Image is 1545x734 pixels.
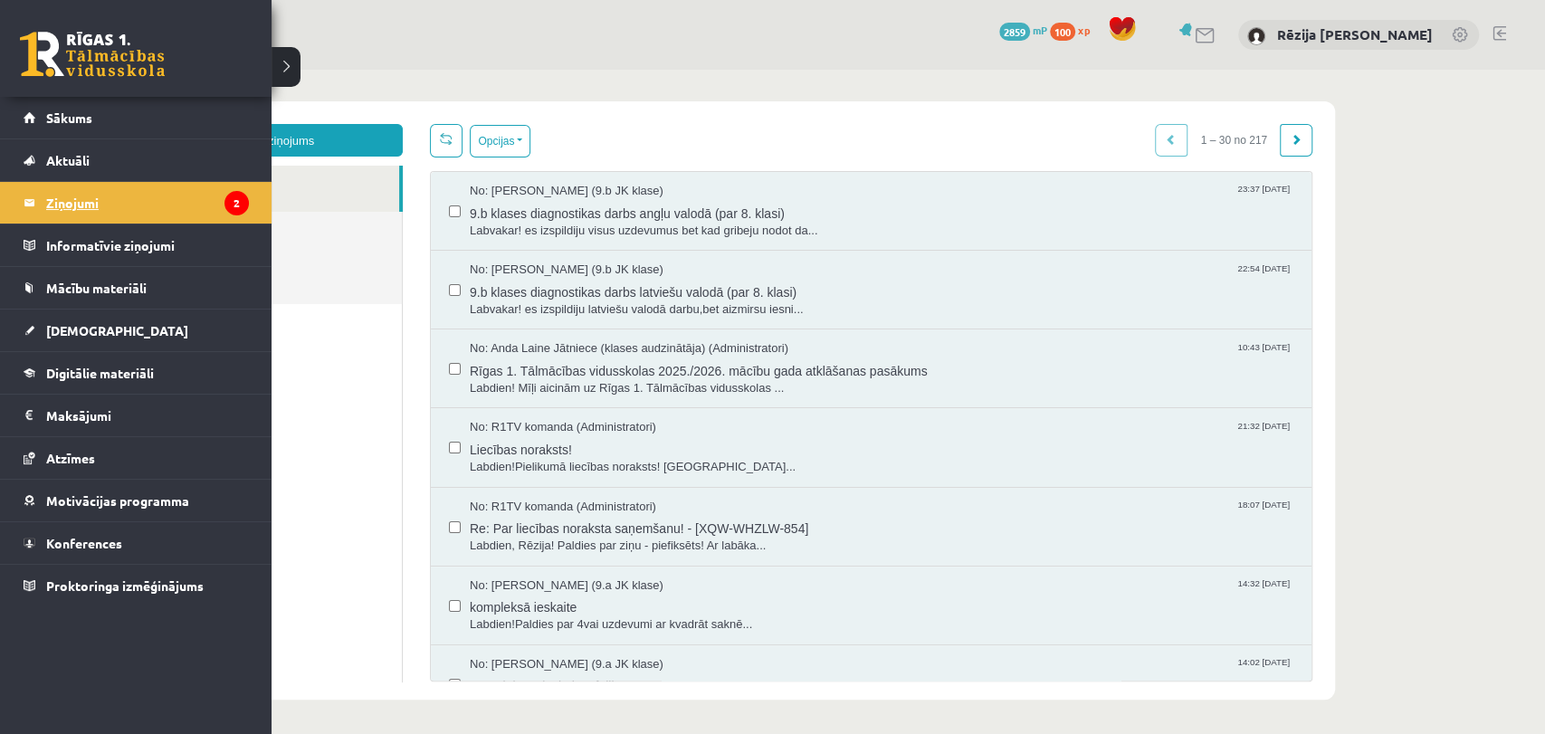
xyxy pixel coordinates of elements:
[24,182,249,224] a: Ziņojumi2
[397,429,1221,485] a: No: R1TV komanda (Administratori) 18:07 [DATE] Re: Par liecības noraksta saņemšanu! - [XQW-WHZLW-...
[54,188,329,234] a: Dzēstie
[1033,23,1047,37] span: mP
[1161,429,1221,443] span: 18:07 [DATE]
[20,32,165,77] a: Rīgas 1. Tālmācības vidusskola
[397,603,1221,625] span: Kompleksās ieskaites faili
[46,450,95,466] span: Atzīmes
[397,232,1221,249] span: Labvakar! es izspildiju latviešu valodā darbu,bet aizmirsu iesni...
[224,191,249,215] i: 2
[1078,23,1090,37] span: xp
[397,508,591,525] span: No: [PERSON_NAME] (9.a JK klase)
[24,267,249,309] a: Mācību materiāli
[397,586,591,604] span: No: [PERSON_NAME] (9.a JK klase)
[1161,113,1221,127] span: 23:37 [DATE]
[397,192,591,209] span: No: [PERSON_NAME] (9.b JK klase)
[397,586,1221,643] a: No: [PERSON_NAME] (9.a JK klase) 14:02 [DATE] Kompleksās ieskaites faili
[397,349,1221,405] a: No: R1TV komanda (Administratori) 21:32 [DATE] Liecības noraksts! Labdien!Pielikumā liecības nora...
[397,271,1221,327] a: No: Anda Laine Jātniece (klases audzinātāja) (Administratori) 10:43 [DATE] Rīgas 1. Tālmācības vi...
[1161,349,1221,363] span: 21:32 [DATE]
[24,522,249,564] a: Konferences
[397,349,584,367] span: No: R1TV komanda (Administratori)
[24,395,249,436] a: Maksājumi
[1161,271,1221,284] span: 10:43 [DATE]
[46,365,154,381] span: Digitālie materiāli
[24,310,249,351] a: [DEMOGRAPHIC_DATA]
[24,565,249,606] a: Proktoringa izmēģinājums
[24,224,249,266] a: Informatīvie ziņojumi
[397,547,1221,564] span: Labdien!Paldies par 4vai uzdevumi ar kvadrāt saknē...
[397,130,1221,153] span: 9.b klases diagnostikas darbs angļu valodā (par 8. klasi)
[46,152,90,168] span: Aktuāli
[46,224,249,266] legend: Informatīvie ziņojumi
[397,389,1221,406] span: Labdien!Pielikumā liecības noraksts! [GEOGRAPHIC_DATA]...
[46,492,189,509] span: Motivācijas programma
[1247,27,1265,45] img: Rēzija Anna Zeniņa
[46,322,188,338] span: [DEMOGRAPHIC_DATA]
[54,142,329,188] a: Nosūtītie
[397,508,1221,564] a: No: [PERSON_NAME] (9.a JK klase) 14:32 [DATE] kompleksā ieskaite Labdien!Paldies par 4vai uzdevum...
[1277,25,1433,43] a: Rēzija [PERSON_NAME]
[397,468,1221,485] span: Labdien, Rēzija! Paldies par ziņu - piefiksēts! Ar labāka...
[397,367,1221,389] span: Liecības noraksts!
[397,524,1221,547] span: kompleksā ieskaite
[397,113,591,130] span: No: [PERSON_NAME] (9.b JK klase)
[1161,586,1221,600] span: 14:02 [DATE]
[397,271,716,288] span: No: Anda Laine Jātniece (klases audzinātāja) (Administratori)
[54,96,327,142] a: Ienākošie
[1161,508,1221,521] span: 14:32 [DATE]
[397,429,584,446] span: No: R1TV komanda (Administratori)
[1161,192,1221,205] span: 22:54 [DATE]
[999,23,1047,37] a: 2859 mP
[397,192,1221,248] a: No: [PERSON_NAME] (9.b JK klase) 22:54 [DATE] 9.b klases diagnostikas darbs latviešu valodā (par ...
[46,535,122,551] span: Konferences
[1050,23,1099,37] a: 100 xp
[46,280,147,296] span: Mācību materiāli
[24,97,249,138] a: Sākums
[24,139,249,181] a: Aktuāli
[397,113,1221,169] a: No: [PERSON_NAME] (9.b JK klase) 23:37 [DATE] 9.b klases diagnostikas darbs angļu valodā (par 8. ...
[46,395,249,436] legend: Maksājumi
[397,209,1221,232] span: 9.b klases diagnostikas darbs latviešu valodā (par 8. klasi)
[24,480,249,521] a: Motivācijas programma
[1050,23,1075,41] span: 100
[24,437,249,479] a: Atzīmes
[397,310,1221,328] span: Labdien! Mīļi aicinām uz Rīgas 1. Tālmācības vidusskolas ...
[397,288,1221,310] span: Rīgas 1. Tālmācības vidusskolas 2025./2026. mācību gada atklāšanas pasākums
[46,110,92,126] span: Sākums
[24,352,249,394] a: Digitālie materiāli
[397,153,1221,170] span: Labvakar! es izspildiju visus uzdevumus bet kad gribeju nodot da...
[46,182,249,224] legend: Ziņojumi
[1115,54,1208,87] span: 1 – 30 no 217
[46,577,204,594] span: Proktoringa izmēģinājums
[999,23,1030,41] span: 2859
[54,54,330,87] a: Jauns ziņojums
[397,55,458,88] button: Opcijas
[397,445,1221,468] span: Re: Par liecības noraksta saņemšanu! - [XQW-WHZLW-854]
